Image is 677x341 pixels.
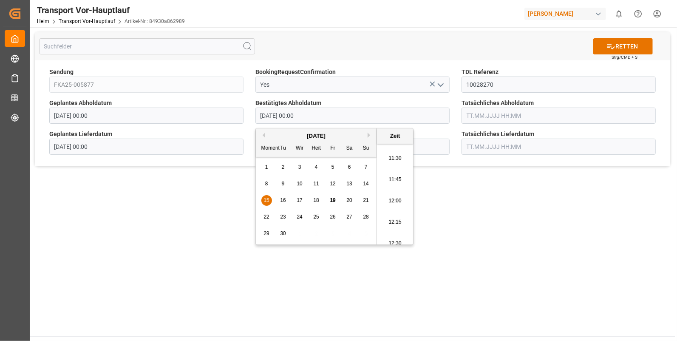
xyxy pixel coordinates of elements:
[255,108,450,124] input: TT. MM.JJJJ HH:MM
[278,143,289,154] div: Tu
[615,42,638,51] font: RETTEN
[280,197,286,203] span: 16
[37,4,185,17] div: Transport Vor-Hauptlauf
[255,99,321,106] font: Bestätigtes Abholdatum
[297,214,302,220] span: 24
[278,228,289,239] div: Wählen Dienstag, 30. September 2025
[365,164,368,170] span: 7
[49,99,112,106] font: Geplantes Abholdatum
[361,179,371,189] div: Wählen Sonntag, 14. September 2025
[263,214,269,220] span: 22
[612,54,637,60] span: Strg/CMD + S
[328,212,338,222] div: Wählen Freitag, 26. September 2025
[462,131,534,137] font: Tatsächliches Lieferdatum
[261,162,272,173] div: Wählen Sie Montag, 1. September 2025
[344,212,355,222] div: Wählen Sie Samstag, 27. September 2025
[524,6,609,22] button: [PERSON_NAME]
[295,212,305,222] div: Wählen Sie Mittwoch, 24. September 2025
[462,108,656,124] input: TT.MM.JJJJ HH:MM
[344,143,355,154] div: Sa
[462,68,499,75] font: TDL Referenz
[39,38,255,54] input: Suchfelder
[49,108,244,124] input: TT.MM.JJJJ HH:MM
[361,162,371,173] div: Wählen Sie Sonntag, 7. September 2025
[311,162,322,173] div: Wählen Donnerstag, 4. September 2025
[261,179,272,189] div: Wählen Sie Montag, 8. September 2025
[255,68,336,75] font: BookingRequestConfirmation
[330,214,335,220] span: 26
[344,179,355,189] div: Wählen Sie Samstag, 13. September 2025
[434,78,447,91] button: Menü öffnen
[311,212,322,222] div: Wählen Donnerstag, 25. September 2025
[311,195,322,206] div: Wählen Donnerstag, 18. September 2025
[377,169,413,190] li: 11:45
[361,143,371,154] div: Su
[328,162,338,173] div: Wählen Freitag, 5. September 2025
[361,212,371,222] div: Wählen Sonntag, 28. September 2025
[37,18,49,24] a: Heim
[629,4,648,23] button: Hilfe-Center
[377,148,413,169] li: 11:30
[278,162,289,173] div: Wählen Sie Dienstag, 2. September 2025
[344,195,355,206] div: Wählen Sie Samstag, 20. September 2025
[261,228,272,239] div: Wählen Sie Montag, 29. September 2025
[265,164,268,170] span: 1
[315,164,318,170] span: 4
[261,143,272,154] div: Moment
[346,214,352,220] span: 27
[593,38,653,54] button: RETTEN
[263,230,269,236] span: 29
[297,197,302,203] span: 17
[261,212,272,222] div: Wählen Sie Montag, 22. September 2025
[528,9,573,18] font: [PERSON_NAME]
[282,181,285,187] span: 9
[295,143,305,154] div: Wir
[49,68,74,75] font: Sendung
[313,214,319,220] span: 25
[609,4,629,23] button: 0 neue Benachrichtigungen anzeigen
[462,139,656,155] input: TT.MM.JJJJ HH:MM
[313,197,319,203] span: 18
[256,132,377,140] div: [DATE]
[298,164,301,170] span: 3
[368,133,373,138] button: Nächster Monat
[258,159,374,242] div: Monat 2025-09
[348,164,351,170] span: 6
[282,164,285,170] span: 2
[346,197,352,203] span: 20
[462,99,534,106] font: Tatsächliches Abholdatum
[330,181,335,187] span: 12
[363,181,368,187] span: 14
[328,195,338,206] div: Wählen Freitag, 19. September 2025
[346,181,352,187] span: 13
[313,181,319,187] span: 11
[328,143,338,154] div: Fr
[278,212,289,222] div: Wählen Dienstag, 23. September 2025
[377,212,413,233] li: 12:15
[363,197,368,203] span: 21
[295,195,305,206] div: Wählen Sie Mittwoch, 17. September 2025
[311,143,322,154] div: Heit
[280,214,286,220] span: 23
[260,133,265,138] button: Vormonat
[363,214,368,220] span: 28
[278,179,289,189] div: Wählen Dienstag, 9. September 2025
[297,181,302,187] span: 10
[295,179,305,189] div: Wählen Sie Mittwoch, 10. September 2025
[377,233,413,254] li: 12:30
[379,132,411,140] div: Zeit
[361,195,371,206] div: Wählen Sie Sonntag, 21. September 2025
[331,164,334,170] span: 5
[295,162,305,173] div: Wählen Mittwoch, 3. September 2025
[330,197,335,203] span: 19
[311,179,322,189] div: Wählen Donnerstag, 11. September 2025
[377,190,413,212] li: 12:00
[261,195,272,206] div: Wählen Sie Montag, 15. September 2025
[278,195,289,206] div: Wählen Dienstag, 16. September 2025
[328,179,338,189] div: Wählen Freitag, 12. September 2025
[280,230,286,236] span: 30
[265,181,268,187] span: 8
[344,162,355,173] div: Wählen Sie Samstag, 6. September 2025
[49,139,244,155] input: TT.MM.JJJJ HH:MM
[263,197,269,203] span: 15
